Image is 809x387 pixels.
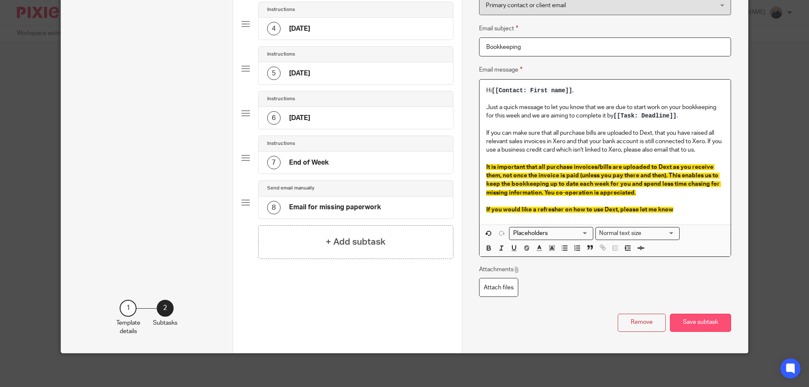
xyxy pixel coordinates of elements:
div: 2 [157,300,174,317]
label: Email subject [479,24,518,33]
span: If you would like a refresher on how to use Dext, please let me know [486,207,673,213]
div: Search for option [595,227,680,240]
div: Placeholders [509,227,593,240]
input: Subject [479,37,731,56]
p: If you can make sure that all purchase bills are uploaded to Dext, that you have raised all relev... [486,129,724,155]
button: Remove [618,314,666,332]
h4: Instructions [267,6,295,13]
span: [[Contact: First name]] [492,87,572,94]
span: Normal text size [597,229,643,238]
label: Attach files [479,278,518,297]
h4: + Add subtask [326,235,386,248]
div: 5 [267,67,281,80]
div: 8 [267,201,281,214]
div: 4 [267,22,281,35]
span: Primary contact or client email [486,3,566,8]
h4: Instructions [267,96,295,102]
div: 1 [120,300,137,317]
span: It is important that all purchase invoices/bills are uploaded to Dext as you receive them, not on... [486,164,721,196]
p: Attachments [479,265,520,274]
div: Text styles [595,227,680,240]
h4: Send email manually [267,185,314,192]
input: Search for option [644,229,675,238]
button: Save subtask [670,314,731,332]
label: Email message [479,65,522,75]
p: Template details [116,319,140,336]
input: Search for option [510,229,588,238]
h4: Instructions [267,51,295,58]
span: [[Task: Deadline]] [613,112,677,119]
h4: [DATE] [289,69,310,78]
p: Just a quick message to let you know that we are due to start work on your bookkeeping for this w... [486,103,724,120]
h4: Instructions [267,140,295,147]
div: Search for option [509,227,593,240]
h4: [DATE] [289,114,310,123]
div: 7 [267,156,281,169]
h4: Email for missing paperwork [289,203,381,212]
p: Subtasks [153,319,177,327]
p: Hi , [486,86,724,95]
h4: End of Week [289,158,329,167]
h4: [DATE] [289,24,310,33]
div: 6 [267,111,281,125]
